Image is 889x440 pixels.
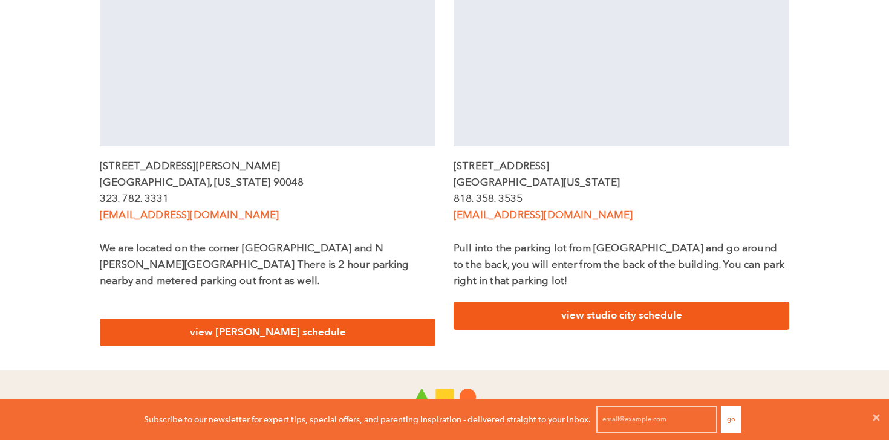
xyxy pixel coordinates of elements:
p: [STREET_ADDRESS][PERSON_NAME] [100,158,435,175]
a: [EMAIL_ADDRESS][DOMAIN_NAME] [100,210,279,221]
p: Subscribe to our newsletter for expert tips, special offers, and parenting inspiration - delivere... [144,413,591,426]
button: Go [721,406,741,433]
p: We are located on the corner [GEOGRAPHIC_DATA] and N [PERSON_NAME][GEOGRAPHIC_DATA] There is 2 ho... [100,241,435,290]
p: [GEOGRAPHIC_DATA][US_STATE] [454,175,789,191]
a: view studio city schedule [454,302,789,330]
p: 323. 782. 3331 [100,191,435,207]
img: Play 2 Progress logo [413,389,476,405]
p: Pull into the parking lot from [GEOGRAPHIC_DATA] and go around to the back, you will enter from t... [454,241,789,290]
a: view [PERSON_NAME] schedule [100,319,435,347]
a: [EMAIL_ADDRESS][DOMAIN_NAME] [454,210,633,221]
p: [GEOGRAPHIC_DATA], [US_STATE] 90048 [100,175,435,191]
input: email@example.com [596,406,717,433]
p: [STREET_ADDRESS] [454,158,789,175]
p: 818. 358. 3535 [454,191,789,207]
